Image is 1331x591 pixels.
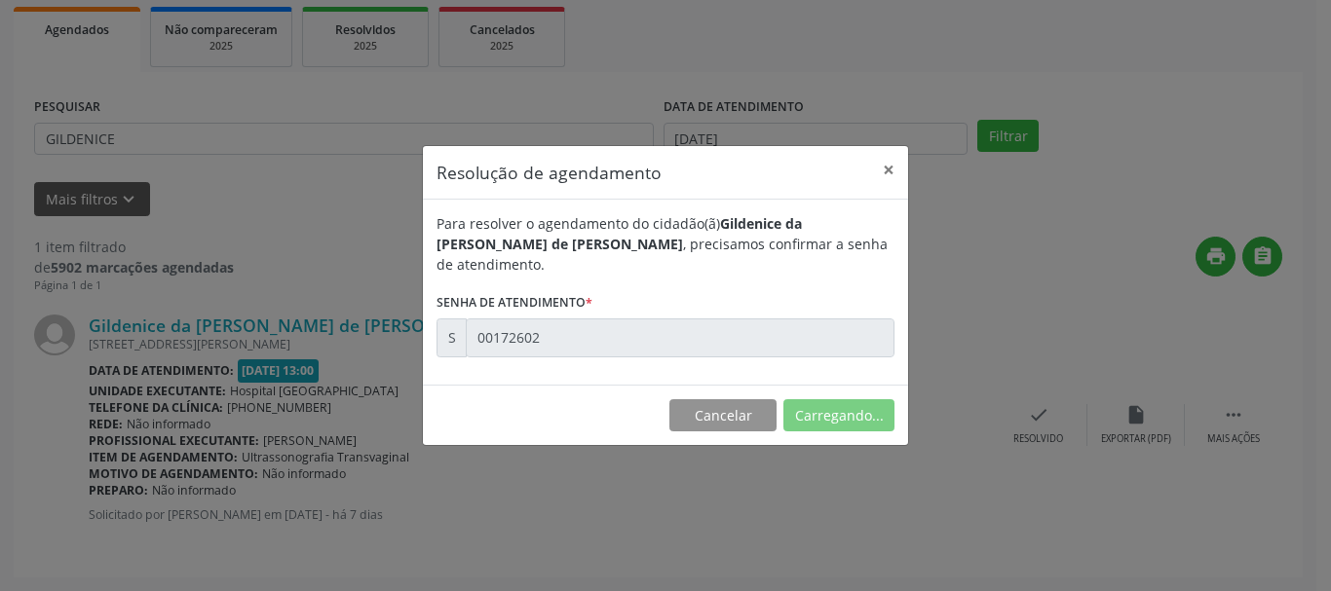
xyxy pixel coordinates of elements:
button: Cancelar [669,399,777,432]
button: Carregando... [783,399,894,432]
div: Para resolver o agendamento do cidadão(ã) , precisamos confirmar a senha de atendimento. [437,213,894,275]
button: Close [869,146,908,194]
label: Senha de atendimento [437,288,592,318]
div: S [437,318,467,357]
h5: Resolução de agendamento [437,160,662,185]
b: Gildenice da [PERSON_NAME] de [PERSON_NAME] [437,214,802,253]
